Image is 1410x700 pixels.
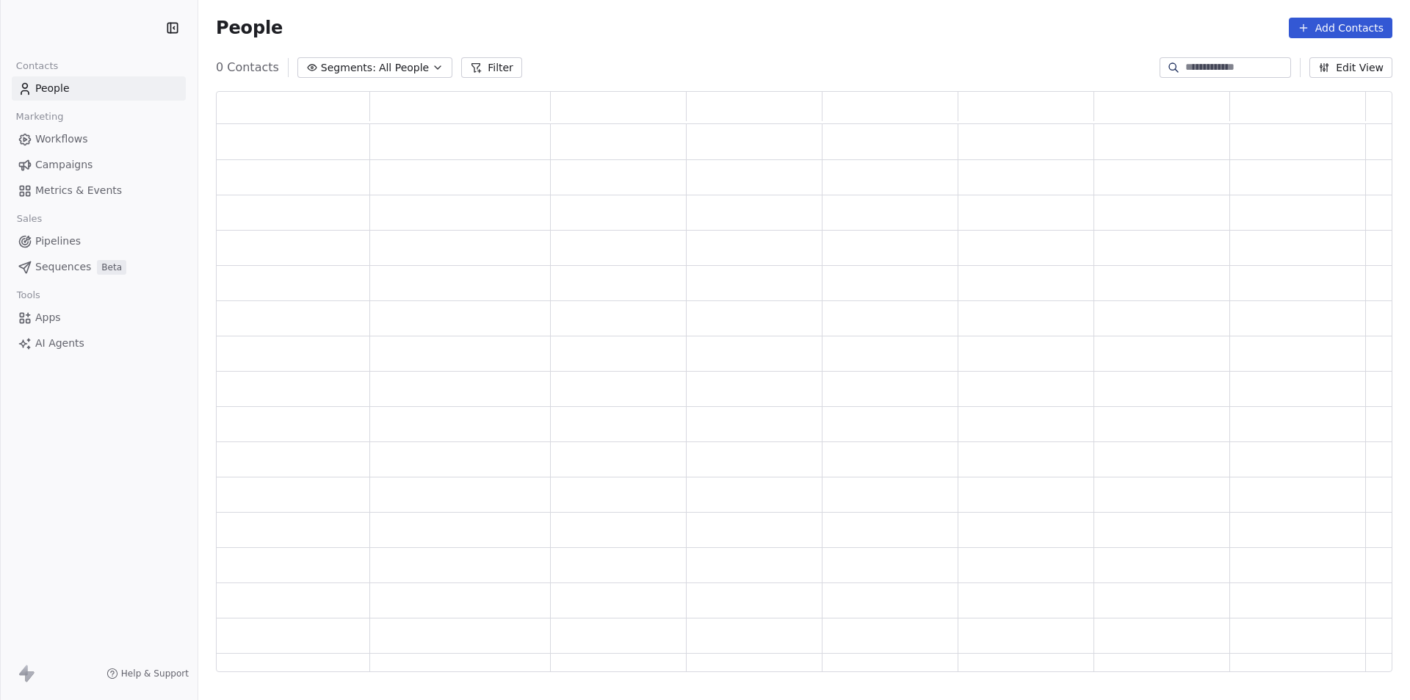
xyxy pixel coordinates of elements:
[35,310,61,325] span: Apps
[12,255,186,279] a: SequencesBeta
[12,229,186,253] a: Pipelines
[35,157,93,173] span: Campaigns
[12,306,186,330] a: Apps
[35,131,88,147] span: Workflows
[35,336,84,351] span: AI Agents
[35,259,91,275] span: Sequences
[35,234,81,249] span: Pipelines
[12,76,186,101] a: People
[10,106,70,128] span: Marketing
[121,668,189,679] span: Help & Support
[216,59,279,76] span: 0 Contacts
[12,127,186,151] a: Workflows
[35,81,70,96] span: People
[1309,57,1392,78] button: Edit View
[321,60,376,76] span: Segments:
[106,668,189,679] a: Help & Support
[35,183,122,198] span: Metrics & Events
[12,178,186,203] a: Metrics & Events
[10,55,65,77] span: Contacts
[216,17,283,39] span: People
[12,331,186,356] a: AI Agents
[97,260,126,275] span: Beta
[1289,18,1392,38] button: Add Contacts
[12,153,186,177] a: Campaigns
[10,208,48,230] span: Sales
[461,57,522,78] button: Filter
[379,60,429,76] span: All People
[10,284,46,306] span: Tools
